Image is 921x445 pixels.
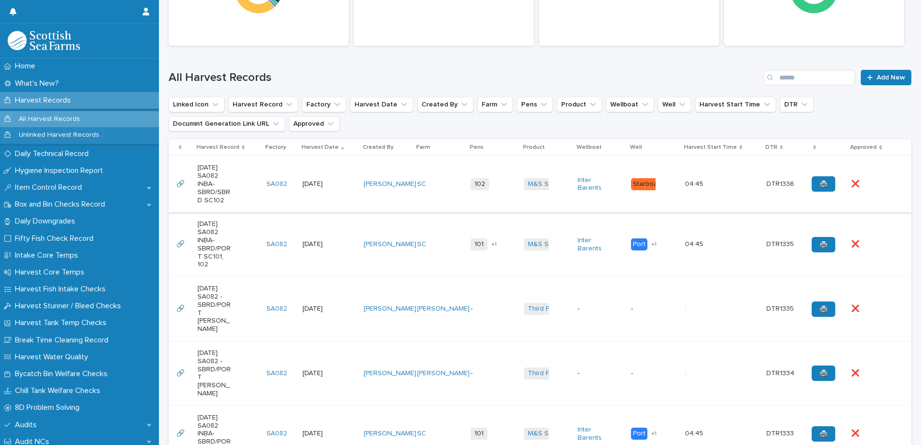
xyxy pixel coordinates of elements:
p: 04:45 [685,238,705,249]
span: 🖨️ [819,431,828,437]
p: ❌ [851,238,861,249]
a: [PERSON_NAME] [364,369,416,378]
p: ❌ [851,178,861,188]
p: - [471,305,505,313]
p: [DATE] [303,305,337,313]
span: + 1 [491,242,497,248]
p: Fifty Fish Check Record [11,234,101,243]
span: + 1 [651,242,657,248]
p: DTR1336 [766,178,796,188]
p: : [685,303,688,313]
p: Harvest Start Time [684,142,737,153]
button: Wellboat [606,97,654,112]
p: [DATE] [303,430,337,438]
p: What's New? [11,79,66,88]
p: Intake Core Temps [11,251,86,260]
button: Harvest Record [228,97,298,112]
span: 101 [471,428,487,440]
div: Starboard [631,178,666,190]
p: Approved [850,142,877,153]
a: 🖨️ [812,176,835,192]
button: Farm [477,97,513,112]
p: DTR [765,142,777,153]
p: [DATE] [303,180,337,188]
p: ❌ [851,303,861,313]
button: Approved [289,116,340,131]
p: Box and Bin Checks Record [11,200,113,209]
a: SA082 [266,180,287,188]
p: Harvest Records [11,96,79,105]
p: Harvest Stunner / Bleed Checks [11,301,129,311]
p: ❌ [851,428,861,438]
p: ❌ [851,367,861,378]
span: + 1 [651,431,657,437]
p: Harvest Tank Temp Checks [11,318,114,327]
a: 🖨️ [812,301,835,317]
h1: All Harvest Records [169,71,760,85]
a: SA082 [266,240,287,249]
a: [PERSON_NAME] [417,305,470,313]
p: - [631,305,665,313]
p: - [471,369,505,378]
a: SA082 [266,305,287,313]
p: : [685,367,688,378]
p: All Harvest Records [11,115,88,123]
a: [PERSON_NAME] [364,430,416,438]
p: 🔗 [176,238,186,249]
p: - [578,369,612,378]
p: [DATE] SA082 -SBRD/PORT [PERSON_NAME] [197,349,232,398]
p: [DATE] [303,240,337,249]
button: DTR [780,97,814,112]
a: Third Party Salmon [528,305,586,313]
p: Daily Downgrades [11,217,83,226]
p: Chill Tank Welfare Checks [11,386,108,395]
a: [PERSON_NAME] [364,240,416,249]
button: Pens [517,97,553,112]
a: SC [417,180,426,188]
a: M&S Select [528,180,564,188]
div: Port [631,428,647,440]
p: [DATE] SA082 INBA-SBRD/PORT SC101, 102 [197,220,232,269]
input: Search [763,70,855,85]
p: 04:45 [685,428,705,438]
span: 🖨️ [819,241,828,248]
a: SA082 [266,369,287,378]
a: Inter Barents [578,426,612,442]
p: DTR1335 [766,303,796,313]
a: [PERSON_NAME] [364,305,416,313]
button: Harvest Date [350,97,413,112]
p: DTR1335 [766,238,796,249]
p: [DATE] SA082 INBA-SBRD/SBRD SC102 [197,164,232,204]
p: Unlinked Harvest Records [11,131,107,139]
span: 🖨️ [819,370,828,377]
button: Factory [302,97,346,112]
img: mMrefqRFQpe26GRNOUkG [8,31,80,50]
a: Inter Barents [578,176,612,193]
p: Harvest Core Temps [11,268,92,277]
tr: 🔗🔗 [DATE] SA082 -SBRD/PORT [PERSON_NAME]SA082 [DATE][PERSON_NAME] [PERSON_NAME] -Third Party Salm... [169,341,911,406]
button: Linked Icon [169,97,224,112]
p: Harvest Water Quality [11,353,96,362]
p: Harvest Date [302,142,339,153]
span: 🖨️ [819,181,828,187]
button: Well [658,97,691,112]
span: 102 [471,178,489,190]
p: - [631,369,665,378]
button: Documint Generation Link URL [169,116,285,131]
p: Home [11,62,43,71]
p: Created By [363,142,394,153]
p: DTR1333 [766,428,796,438]
tr: 🔗🔗 [DATE] SA082 -SBRD/PORT [PERSON_NAME]SA082 [DATE][PERSON_NAME] [PERSON_NAME] -Third Party Salm... [169,277,911,341]
p: 🔗 [176,178,186,188]
p: Factory [265,142,286,153]
span: 101 [471,238,487,250]
tr: 🔗🔗 [DATE] SA082 INBA-SBRD/PORT SC101, 102SA082 [DATE][PERSON_NAME] SC 101+1M&S Select Inter Baren... [169,212,911,277]
a: M&S Select [528,240,564,249]
p: [DATE] SA082 -SBRD/PORT [PERSON_NAME] [197,285,232,333]
a: Third Party Salmon [528,369,586,378]
a: SA082 [266,430,287,438]
p: Harvest Fish Intake Checks [11,285,113,294]
p: Wellboat [577,142,602,153]
button: Created By [417,97,474,112]
p: 🔗 [176,303,186,313]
